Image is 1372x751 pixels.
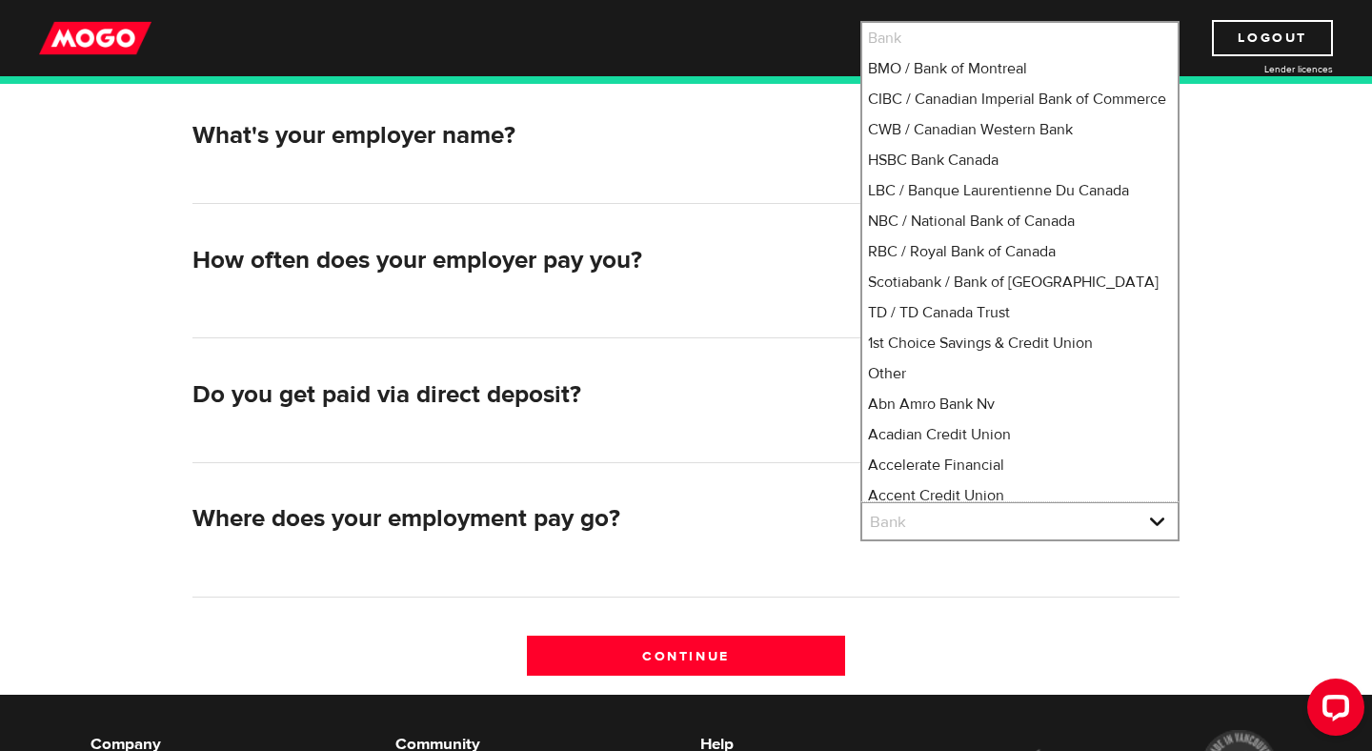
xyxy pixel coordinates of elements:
[1190,62,1333,76] a: Lender licences
[862,53,1178,84] li: BMO / Bank of Montreal
[527,636,846,676] input: Continue
[862,389,1178,419] li: Abn Amro Bank Nv
[862,297,1178,328] li: TD / TD Canada Trust
[862,480,1178,511] li: Accent Credit Union
[862,236,1178,267] li: RBC / Royal Bank of Canada
[1212,20,1333,56] a: Logout
[862,328,1178,358] li: 1st Choice Savings & Credit Union
[862,114,1178,145] li: CWB / Canadian Western Bank
[862,206,1178,236] li: NBC / National Bank of Canada
[862,358,1178,389] li: Other
[1292,671,1372,751] iframe: LiveChat chat widget
[862,267,1178,297] li: Scotiabank / Bank of [GEOGRAPHIC_DATA]
[862,419,1178,450] li: Acadian Credit Union
[862,145,1178,175] li: HSBC Bank Canada
[862,23,1178,53] li: Bank
[192,504,846,534] h2: Where does your employment pay go?
[862,175,1178,206] li: LBC / Banque Laurentienne Du Canada
[39,20,151,56] img: mogo_logo-11ee424be714fa7cbb0f0f49df9e16ec.png
[192,246,846,275] h2: How often does your employer pay you?
[862,450,1178,480] li: Accelerate Financial
[862,84,1178,114] li: CIBC / Canadian Imperial Bank of Commerce
[192,380,846,410] h2: Do you get paid via direct deposit?
[192,121,846,151] h2: What's your employer name?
